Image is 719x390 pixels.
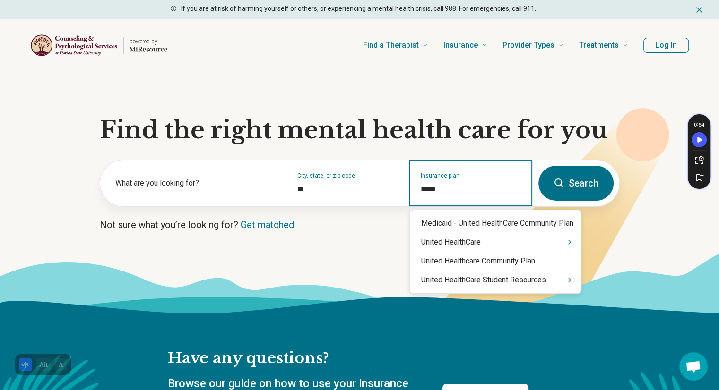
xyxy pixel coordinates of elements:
[410,252,581,271] div: United Healthcare Community Plan
[115,178,274,189] label: What are you looking for?
[410,214,581,233] div: Medicaid - United HealthСare Community Plan
[643,38,689,53] button: Log In
[130,38,167,45] p: powered by
[410,214,581,289] div: Suggestions
[100,218,620,231] p: Not sure what you’re looking for?
[538,166,614,201] button: Search
[579,39,619,52] span: Treatments
[181,4,536,14] p: If you are at risk of harming yourself or others, or experiencing a mental health crisis, call 98...
[410,233,581,252] div: United HealthCare
[363,39,419,52] span: Find a Therapist
[443,39,478,52] span: Insurance
[30,30,167,60] a: Home page
[410,271,581,289] div: United HealthCare Student Resources
[694,4,704,15] button: Dismiss
[168,348,528,368] h2: Have any questions?
[241,219,294,230] a: Get matched
[100,116,620,144] h1: Find the right mental health care for you
[679,352,708,381] a: Open chat
[502,39,554,52] span: Provider Types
